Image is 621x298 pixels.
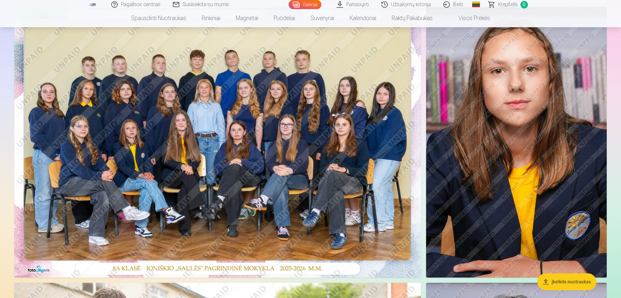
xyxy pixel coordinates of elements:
[228,9,266,27] a: Magnetai
[194,9,228,27] a: Rinkiniai
[440,9,498,27] a: Visos prekės
[266,9,303,27] a: Puodeliai
[537,273,596,290] button: Įkelkite nuotraukas
[342,9,384,27] a: Kalendoriai
[384,9,440,27] a: Raktų pakabukas
[123,9,194,27] a: Spausdinti nuotraukas
[520,1,528,8] span: 0
[90,3,97,6] img: /fa2
[303,9,342,27] a: Suvenyrai
[498,1,518,8] span: Krepšelis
